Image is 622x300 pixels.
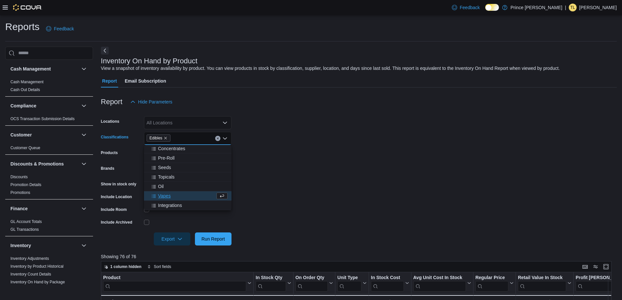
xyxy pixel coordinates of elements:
button: Discounts & Promotions [10,161,79,167]
label: Include Room [101,207,127,212]
div: In Stock Cost [371,275,404,281]
div: Regular Price [475,275,508,281]
label: Products [101,150,118,155]
span: Pre-Roll [158,155,175,161]
button: Inventory [80,242,88,249]
button: Unit Type [337,275,367,292]
span: Email Subscription [125,74,166,87]
h3: Cash Management [10,66,51,72]
span: Cash Management [10,79,43,85]
button: Pre-Roll [144,153,231,163]
h3: Inventory [10,242,31,249]
button: Customer [80,131,88,139]
a: Cash Management [10,80,43,84]
div: Avg Unit Cost In Stock [413,275,466,292]
h3: Inventory On Hand by Product [101,57,198,65]
div: Unit Type [337,275,361,281]
div: Regular Price [475,275,508,292]
div: Compliance [5,115,93,125]
span: Run Report [201,236,225,242]
span: Vapes [158,193,171,199]
h3: Finance [10,205,28,212]
button: Cash Management [80,65,88,73]
div: Customer [5,144,93,154]
button: Clear input [215,136,220,141]
span: Oil [158,183,164,190]
p: Showing 76 of 76 [101,253,617,260]
button: Open list of options [222,120,228,125]
h3: Discounts & Promotions [10,161,64,167]
div: Retail Value In Stock [518,275,566,281]
button: Seeds [144,163,231,172]
span: Feedback [460,4,480,11]
button: Cash Management [10,66,79,72]
button: In Stock Qty [256,275,291,292]
label: Classifications [101,134,129,140]
div: Finance [5,218,93,236]
h1: Reports [5,20,40,33]
button: Remove Edibles from selection in this group [164,136,167,140]
button: Topicals [144,172,231,182]
p: [PERSON_NAME] [579,4,617,11]
p: Prince [PERSON_NAME] [511,4,563,11]
div: On Order Qty [295,275,328,292]
div: In Stock Cost [371,275,404,292]
button: Oil [144,182,231,191]
div: Unit Type [337,275,361,292]
button: Concentrates [144,144,231,153]
a: Inventory Adjustments [10,256,49,261]
a: Feedback [449,1,482,14]
p: | [565,4,566,11]
button: Retail Value In Stock [518,275,571,292]
button: Sort fields [145,263,174,271]
span: Seeds [158,164,171,171]
span: Edibles [150,135,162,141]
div: Retail Value In Stock [518,275,566,292]
button: Product [103,275,251,292]
a: OCS Transaction Submission Details [10,117,75,121]
button: Regular Price [475,275,514,292]
button: In Stock Cost [371,275,409,292]
a: Inventory On Hand by Package [10,280,65,284]
button: On Order Qty [295,275,333,292]
span: Customer Queue [10,145,40,150]
button: Display options [592,263,599,271]
a: Promotion Details [10,182,41,187]
button: Profit [PERSON_NAME] ($) [576,275,619,292]
button: Inventory [10,242,79,249]
div: On Order Qty [295,275,328,281]
div: Discounts & Promotions [5,173,93,199]
button: Finance [80,205,88,213]
button: Customer [10,132,79,138]
button: Compliance [80,102,88,110]
button: Next [101,47,109,55]
input: Dark Mode [485,4,499,11]
h3: Report [101,98,122,106]
button: Compliance [10,103,79,109]
div: In Stock Qty [256,275,286,281]
a: Feedback [43,22,76,35]
label: Show in stock only [101,182,136,187]
label: Include Location [101,194,132,199]
span: GL Transactions [10,227,39,232]
button: Hide Parameters [128,95,175,108]
span: Topicals [158,174,175,180]
a: Cash Out Details [10,87,40,92]
span: Hide Parameters [138,99,172,105]
span: Edibles [147,134,170,142]
span: Inventory On Hand by Package [10,279,65,285]
button: Finance [10,205,79,212]
img: Cova [13,4,42,11]
span: Feedback [54,25,74,32]
h3: Compliance [10,103,36,109]
span: GL Account Totals [10,219,42,224]
a: Promotions [10,190,30,195]
label: Locations [101,119,120,124]
span: Export [158,232,186,245]
span: Integrations [158,202,182,209]
a: Inventory Count Details [10,272,51,276]
label: Include Archived [101,220,132,225]
span: TL [570,4,575,11]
